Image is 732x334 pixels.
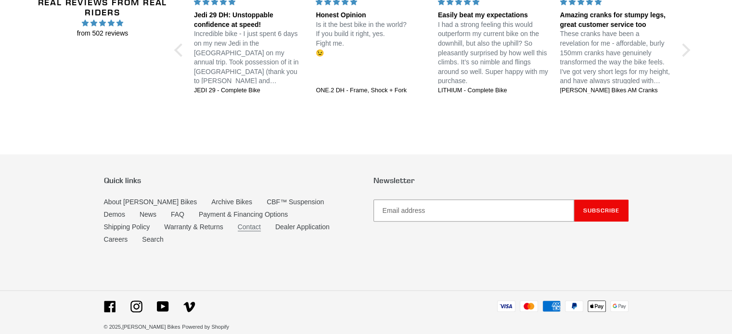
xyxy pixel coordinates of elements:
a: Shipping Policy [104,223,150,231]
a: ONE.2 DH - Frame, Shock + Fork [316,87,426,95]
a: FAQ [171,210,184,218]
a: Payment & Financing Options [199,210,288,218]
p: Quick links [104,176,359,185]
a: News [140,210,156,218]
div: Amazing cranks for stumpy legs, great customer service too [560,11,670,29]
small: © 2025, [104,324,180,330]
p: I had a strong feeling this would outperform my current bike on the downhill, but also the uphill... [438,20,549,86]
a: Warranty & Returns [164,223,223,231]
p: Is it the best bike in the world? If you build it right, yes. Fight me. 😉 [316,20,426,58]
a: Careers [104,235,128,243]
span: from 502 reviews [37,28,168,38]
a: [PERSON_NAME] Bikes AM Cranks [560,87,670,95]
span: Subscribe [583,207,619,214]
a: About [PERSON_NAME] Bikes [104,198,197,206]
p: Newsletter [373,176,629,185]
a: CBF™ Suspension [267,198,324,206]
a: Search [142,235,163,243]
a: LITHIUM - Complete Bike [438,87,549,95]
a: [PERSON_NAME] Bikes [122,324,180,330]
div: Honest Opinion [316,11,426,20]
a: Powered by Shopify [182,324,229,330]
a: Dealer Application [275,223,330,231]
input: Email address [373,199,574,222]
div: Easily beat my expectations [438,11,549,20]
span: 4.96 stars [37,18,168,28]
div: Jedi 29 DH: Unstoppable confidence at speed! [194,11,305,29]
a: JEDI 29 - Complete Bike [194,87,305,95]
p: Incredible bike - I just spent 6 days on my new Jedi in the [GEOGRAPHIC_DATA] on my annual trip. ... [194,29,305,86]
a: Archive Bikes [211,198,252,206]
p: These cranks have been a revelation for me - affordable, burly 150mm cranks have genuinely transf... [560,29,670,86]
a: Demos [104,210,125,218]
a: Contact [238,223,261,231]
button: Subscribe [574,199,629,222]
